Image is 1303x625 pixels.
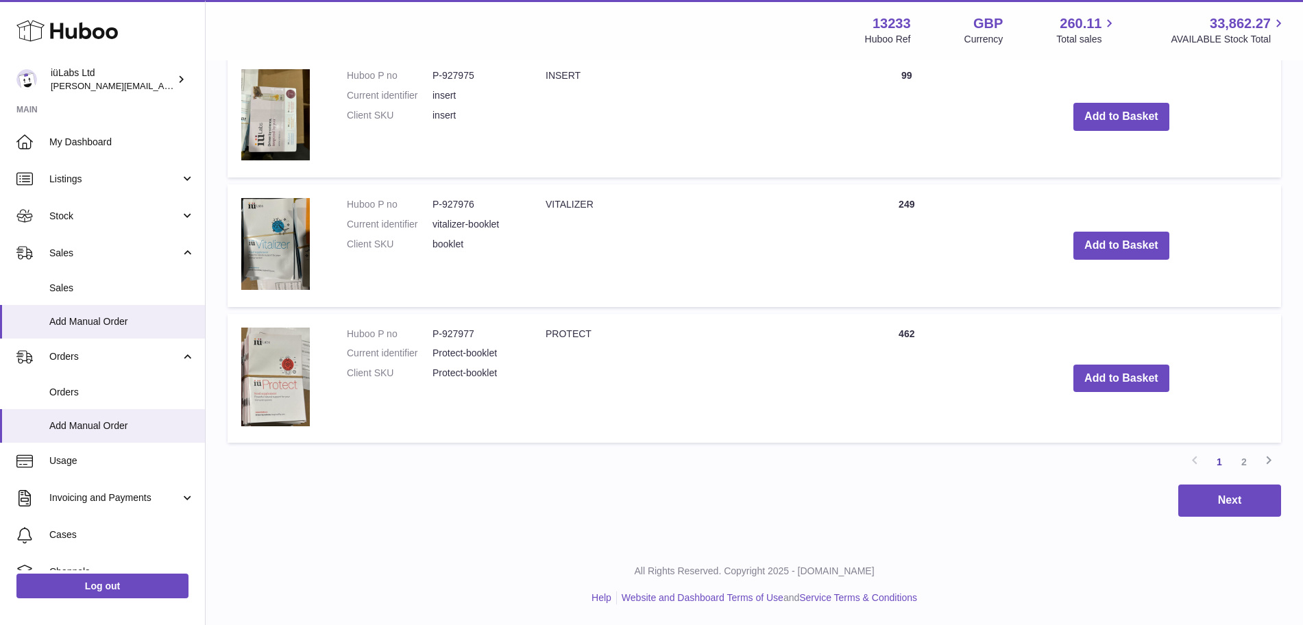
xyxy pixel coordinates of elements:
dt: Client SKU [347,109,433,122]
td: 249 [852,184,962,306]
td: 99 [852,56,962,177]
span: Sales [49,282,195,295]
dt: Current identifier [347,218,433,231]
dd: insert [433,109,518,122]
span: 33,862.27 [1210,14,1271,33]
p: All Rights Reserved. Copyright 2025 - [DOMAIN_NAME] [217,565,1292,578]
dd: Protect-booklet [433,367,518,380]
span: Invoicing and Payments [49,491,180,504]
dt: Huboo P no [347,69,433,82]
img: PROTECT [241,328,310,426]
strong: 13233 [873,14,911,33]
td: INSERT [532,56,852,177]
span: AVAILABLE Stock Total [1171,33,1287,46]
span: Add Manual Order [49,315,195,328]
button: Add to Basket [1073,365,1169,393]
dt: Huboo P no [347,328,433,341]
td: 462 [852,314,962,443]
a: Service Terms & Conditions [799,592,917,603]
dd: insert [433,89,518,102]
a: 33,862.27 AVAILABLE Stock Total [1171,14,1287,46]
img: VITALIZER [241,198,310,289]
span: Listings [49,173,180,186]
td: VITALIZER [532,184,852,306]
span: Total sales [1056,33,1117,46]
span: Add Manual Order [49,419,195,432]
span: [PERSON_NAME][EMAIL_ADDRESS][DOMAIN_NAME] [51,80,275,91]
button: Next [1178,485,1281,517]
dt: Huboo P no [347,198,433,211]
span: Stock [49,210,180,223]
a: 1 [1207,450,1232,474]
button: Add to Basket [1073,103,1169,131]
img: annunziata@iulabs.co [16,69,37,90]
a: 2 [1232,450,1256,474]
li: and [617,591,917,604]
span: 260.11 [1060,14,1101,33]
dd: P-927975 [433,69,518,82]
a: Help [592,592,611,603]
dt: Current identifier [347,347,433,360]
dd: Protect-booklet [433,347,518,360]
a: 260.11 Total sales [1056,14,1117,46]
span: Cases [49,528,195,541]
dt: Client SKU [347,238,433,251]
span: Orders [49,350,180,363]
span: Sales [49,247,180,260]
span: Orders [49,386,195,399]
td: PROTECT [532,314,852,443]
button: Add to Basket [1073,232,1169,260]
div: Huboo Ref [865,33,911,46]
div: Currency [964,33,1003,46]
strong: GBP [973,14,1003,33]
dt: Client SKU [347,367,433,380]
dd: P-927976 [433,198,518,211]
a: Website and Dashboard Terms of Use [622,592,783,603]
div: iüLabs Ltd [51,66,174,93]
span: Usage [49,454,195,467]
a: Log out [16,574,188,598]
dd: booklet [433,238,518,251]
dt: Current identifier [347,89,433,102]
dd: vitalizer-booklet [433,218,518,231]
img: INSERT [241,69,310,160]
span: Channels [49,565,195,578]
dd: P-927977 [433,328,518,341]
span: My Dashboard [49,136,195,149]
